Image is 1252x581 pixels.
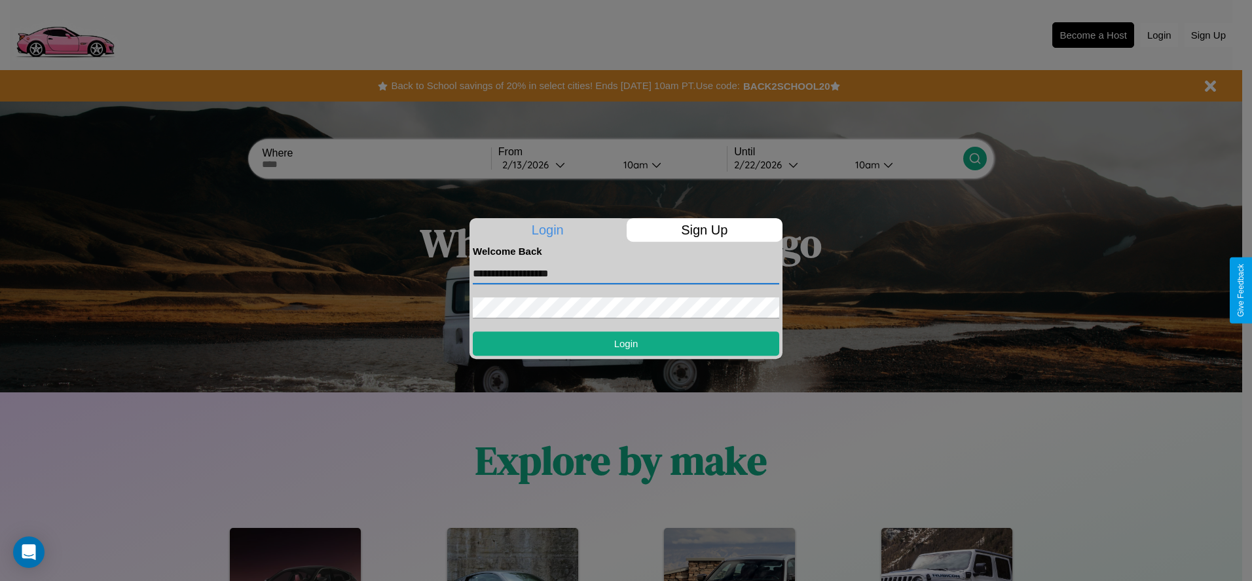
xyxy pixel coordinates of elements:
div: Give Feedback [1236,264,1245,317]
h4: Welcome Back [473,246,779,257]
p: Login [469,218,626,242]
div: Open Intercom Messenger [13,536,45,568]
button: Login [473,331,779,356]
p: Sign Up [627,218,783,242]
